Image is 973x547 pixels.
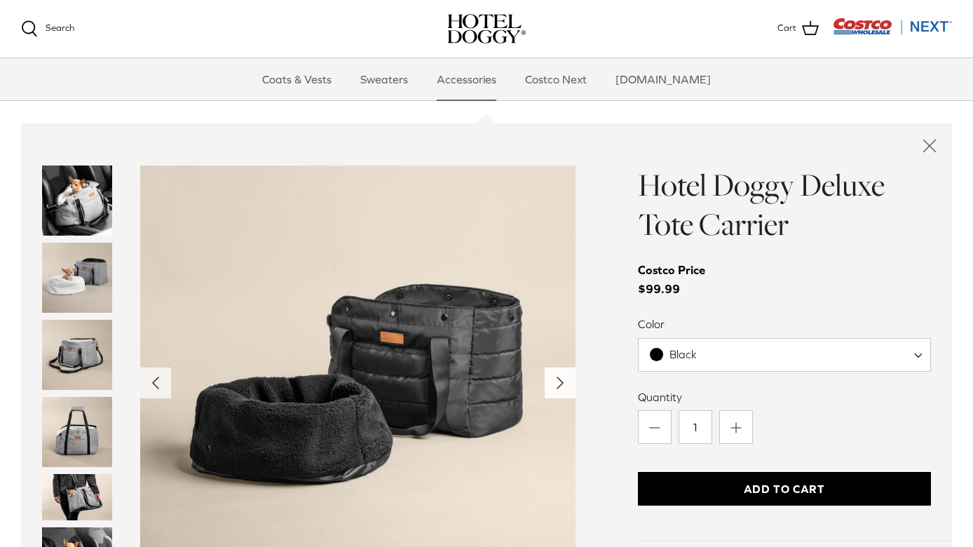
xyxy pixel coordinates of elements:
a: Visit Costco Next [833,27,952,37]
span: Black [638,338,931,372]
a: Thumbnail Link [42,397,112,467]
a: Sweaters [348,58,421,100]
a: [DOMAIN_NAME] [603,58,723,100]
a: Hotel Doggy Deluxe Tote Carrier [638,163,885,245]
a: Accessories [424,58,509,100]
input: Quantity [679,410,712,444]
a: Thumbnail Link [42,166,112,236]
span: $99.99 [638,261,719,299]
label: Color [638,316,931,332]
button: Add to Cart [638,472,931,506]
label: Quantity [638,389,931,405]
img: hoteldoggycom [447,14,526,43]
a: Coats & Vests [250,58,344,100]
a: Close quick buy [907,123,952,168]
div: Costco Price [638,261,705,280]
a: Thumbnail Link [42,243,112,313]
a: Thumbnail Link [42,474,112,521]
img: Costco Next [833,18,952,35]
a: Cart [777,20,819,38]
a: hoteldoggy.com hoteldoggycom [447,14,526,43]
span: Cart [777,21,796,36]
span: Search [46,22,74,33]
span: Black [639,347,726,362]
a: Search [21,20,74,37]
button: Previous [140,367,171,398]
a: Costco Next [512,58,599,100]
span: Black [669,348,697,360]
button: Next [545,367,576,398]
a: Thumbnail Link [42,320,112,390]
